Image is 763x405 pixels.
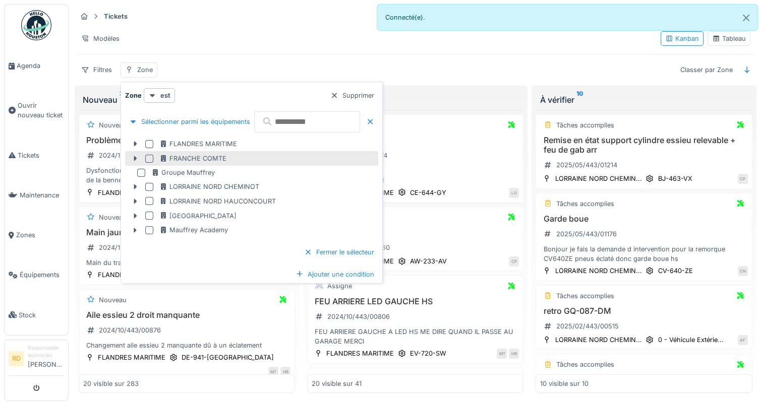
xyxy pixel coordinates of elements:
[99,295,127,305] div: Nouveau
[77,31,124,46] div: Modèles
[20,190,64,200] span: Maintenance
[540,136,747,155] h3: Remise en état support cylindre essieu relevable + feu de gab arr
[159,182,259,191] div: LORRAINE NORD CHEMINOT
[159,196,276,206] div: LORRAINE NORD HAUCONCOURT
[83,258,290,267] div: Main du tracteur qui fuit sur son corp
[658,335,723,345] div: 0 - Véhicule Extérie...
[311,94,519,106] div: En cours
[738,266,748,276] div: CN
[326,349,394,358] div: FLANDRES MARITIME
[151,168,215,177] div: Groupe Mauffrey
[17,61,64,71] span: Agenda
[712,34,746,43] div: Tableau
[98,188,165,197] div: FLANDRES MARITIME
[137,65,153,75] div: Zone
[83,166,290,185] div: Dysfonctionnement crochets automatiques de fermeture de porte de la benne
[83,310,290,320] h3: Aile essieu 2 droit manquante
[83,136,290,145] h3: Problème crochets automatique
[19,310,64,320] span: Stock
[576,94,583,106] sup: 10
[377,4,758,31] div: Connecté(e).
[83,228,290,237] h3: Main jaune fuite
[160,91,170,100] strong: est
[327,312,390,321] div: 2024/10/443/00806
[326,89,378,102] div: Supprimer
[312,136,519,145] h3: CE644GY
[312,327,519,346] div: FEU ARRIERE GAUCHE A LED HS ME DIRE QUAND IL PASSE AU GARAGE MERCI
[99,151,161,160] div: 2024/10/443/00895
[99,213,127,222] div: Nouveau
[77,62,116,77] div: Filtres
[738,335,748,345] div: AF
[99,243,160,252] div: 2024/11/443/00909
[509,188,519,198] div: LG
[300,245,378,259] div: Fermer le sélecteur
[16,230,64,240] span: Zones
[18,151,64,160] span: Tickets
[125,115,254,128] div: Sélectionner parmi les équipements
[21,10,51,40] img: Badge_color-CXgf-gQk.svg
[555,335,641,345] div: LORRAINE NORD CHEMIN...
[556,160,617,170] div: 2025/05/443/01214
[98,270,165,280] div: FLANDRES MARITIME
[280,367,290,377] div: HB
[410,188,446,197] div: CE-644-GY
[312,228,519,237] h3: BAE a ressouder
[509,349,519,359] div: HB
[556,360,614,369] div: Tâches accomplies
[556,229,616,239] div: 2025/05/443/01176
[291,267,378,281] div: Ajouter une condition
[83,379,139,388] div: 20 visible sur 283
[312,297,519,306] h3: FEU ARRIERE LED GAUCHE HS
[28,344,64,360] div: Responsable technicien
[99,325,161,335] div: 2024/10/443/00876
[540,94,748,106] div: À vérifier
[327,374,352,383] div: Assigné
[28,344,64,373] li: [PERSON_NAME]
[159,225,228,235] div: Mauffrey Academy
[555,174,641,183] div: LORRAINE NORD CHEMIN...
[83,94,291,106] div: Nouveau
[540,306,747,316] h3: retro GQ-087-DM
[410,256,447,266] div: AW-233-AV
[676,62,737,77] div: Classer par Zone
[540,379,589,388] div: 10 visible sur 10
[20,270,64,280] span: Équipements
[99,120,127,130] div: Nouveau
[658,174,692,183] div: BJ-463-VX
[268,367,278,377] div: MT
[555,266,641,276] div: LORRAINE NORD CHEMIN...
[556,321,618,331] div: 2025/02/443/00515
[556,199,614,209] div: Tâches accomplies
[9,351,24,366] li: RD
[120,94,132,106] sup: 283
[98,353,165,362] div: FLANDRES MARITIME
[540,244,747,263] div: Bonjour je fais la demande d intervention pour la remorque CV640ZE pneus éclaté donc garde boue hs
[312,379,362,388] div: 20 visible sur 41
[665,34,699,43] div: Kanban
[159,154,226,163] div: FRANCHE COMTE
[410,349,446,358] div: EV-720-SW
[735,5,757,31] button: Close
[509,256,519,266] div: CP
[738,174,748,184] div: CP
[312,166,519,185] div: ABS _ HS 2 capuchon manquant
[159,139,237,149] div: FLANDRES MARITIME
[327,281,352,291] div: Assigné
[159,211,237,221] div: [GEOGRAPHIC_DATA]
[182,353,274,362] div: DE-941-[GEOGRAPHIC_DATA]
[540,214,747,224] h3: Garde boue
[100,12,132,21] strong: Tickets
[125,91,142,100] strong: Zone
[556,291,614,301] div: Tâches accomplies
[18,101,64,120] span: Ouvrir nouveau ticket
[497,349,507,359] div: MT
[658,266,692,276] div: CV-640-ZE
[83,341,290,350] div: Changement aile essieu 2 manquante dû à un éclatement
[556,120,614,130] div: Tâches accomplies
